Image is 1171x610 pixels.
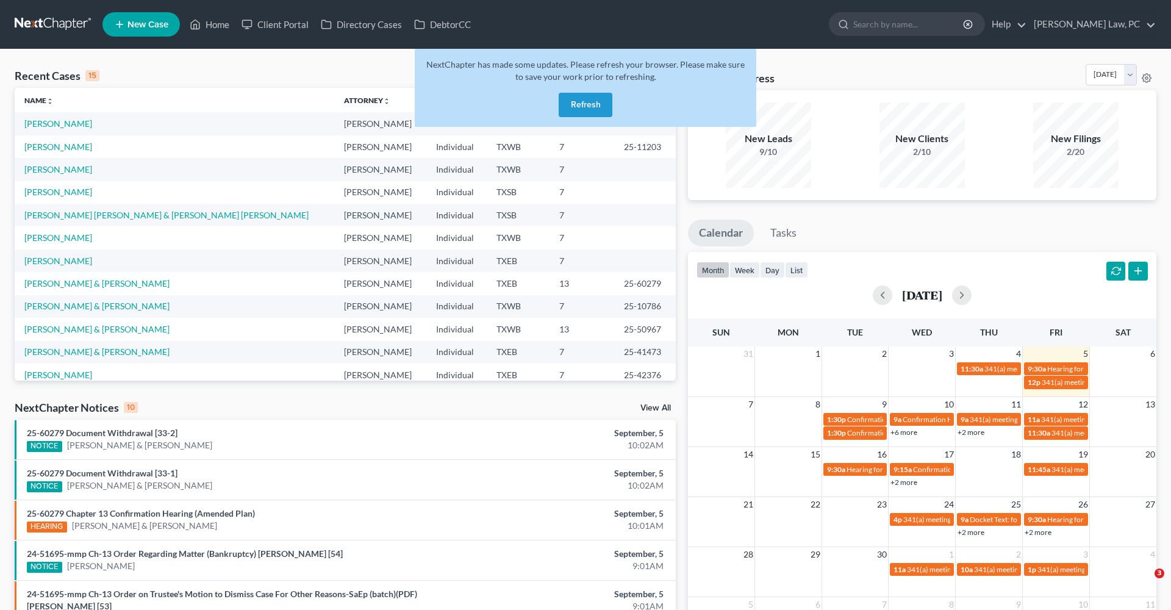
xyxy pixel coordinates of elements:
iframe: Intercom live chat [1130,569,1159,598]
span: 2 [1015,547,1022,562]
span: 9:30a [827,465,845,474]
div: 10 [124,402,138,413]
td: 7 [550,158,614,181]
td: 25-42376 [614,364,676,386]
span: 22 [809,497,822,512]
td: [PERSON_NAME] [334,135,426,158]
a: [PERSON_NAME] & [PERSON_NAME] [67,439,212,451]
span: 4p [893,515,902,524]
div: September, 5 [459,508,664,520]
span: 1p [1028,565,1036,574]
div: 10:01AM [459,520,664,532]
a: [PERSON_NAME] & [PERSON_NAME] [24,301,170,311]
span: 21 [742,497,754,512]
a: Home [184,13,235,35]
span: 23 [876,497,888,512]
a: +6 more [890,428,917,437]
td: 7 [550,249,614,272]
td: [PERSON_NAME] [334,226,426,249]
td: TXSB [487,204,550,226]
span: 3 [1155,569,1164,578]
span: 7 [747,397,754,412]
span: 9a [961,515,969,524]
td: TXSB [487,181,550,204]
a: DebtorCC [408,13,477,35]
span: 12p [1028,378,1040,387]
td: 13 [550,272,614,295]
td: 13 [550,318,614,340]
td: TXEB [487,272,550,295]
td: Individual [426,204,487,226]
a: Nameunfold_more [24,96,54,105]
div: 2/20 [1033,146,1119,158]
span: 28 [742,547,754,562]
span: 9:30a [1028,364,1046,373]
span: 1 [814,346,822,361]
a: 25-60279 Document Withdrawal [33-2] [27,428,177,438]
td: Individual [426,226,487,249]
td: 7 [550,181,614,204]
span: 1 [948,547,955,562]
td: Individual [426,181,487,204]
a: View All [640,404,671,412]
span: 341(a) meeting for [PERSON_NAME] [1042,378,1159,387]
a: [PERSON_NAME] & [PERSON_NAME] [24,278,170,289]
span: 9a [961,415,969,424]
a: [PERSON_NAME] & [PERSON_NAME] [24,346,170,357]
td: Individual [426,272,487,295]
a: [PERSON_NAME] [24,187,92,197]
a: [PERSON_NAME] [24,232,92,243]
span: 9:30a [1028,515,1046,524]
span: 11a [893,565,906,574]
span: 11:30a [961,364,983,373]
span: 26 [1077,497,1089,512]
span: 3 [1082,547,1089,562]
a: Client Portal [235,13,315,35]
span: 24 [943,497,955,512]
a: +2 more [958,528,984,537]
td: TXWB [487,135,550,158]
span: 18 [1010,447,1022,462]
div: 9:01AM [459,560,664,572]
span: 11a [1028,415,1040,424]
span: 10a [961,565,973,574]
span: Hearing for [PERSON_NAME] [1047,515,1142,524]
span: Fri [1050,327,1062,337]
div: 2/10 [879,146,965,158]
div: NextChapter Notices [15,400,138,415]
button: Refresh [559,93,612,117]
span: Docket Text: for [PERSON_NAME] [970,515,1079,524]
div: 15 [85,70,99,81]
span: 10 [943,397,955,412]
div: 9/10 [726,146,811,158]
td: [PERSON_NAME] [334,364,426,386]
span: Confirmation Hearing for [PERSON_NAME] [903,415,1042,424]
td: Individual [426,135,487,158]
a: [PERSON_NAME] [24,370,92,380]
td: 7 [550,364,614,386]
td: 7 [550,204,614,226]
td: Individual [426,318,487,340]
span: 29 [809,547,822,562]
span: 9 [881,397,888,412]
span: 1:30p [827,415,846,424]
div: NOTICE [27,441,62,452]
div: Recent Cases [15,68,99,83]
span: 3 [948,346,955,361]
a: [PERSON_NAME] [24,142,92,152]
button: month [697,262,729,278]
td: TXWB [487,318,550,340]
td: Individual [426,364,487,386]
span: 31 [742,346,754,361]
button: week [729,262,760,278]
td: [PERSON_NAME] [334,341,426,364]
a: [PERSON_NAME] [67,560,135,572]
td: [PERSON_NAME] [334,272,426,295]
span: New Case [127,20,168,29]
a: 25-60279 Document Withdrawal [33-1] [27,468,177,478]
td: Individual [426,158,487,181]
span: 16 [876,447,888,462]
span: 4 [1015,346,1022,361]
td: 25-60279 [614,272,676,295]
button: list [785,262,808,278]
